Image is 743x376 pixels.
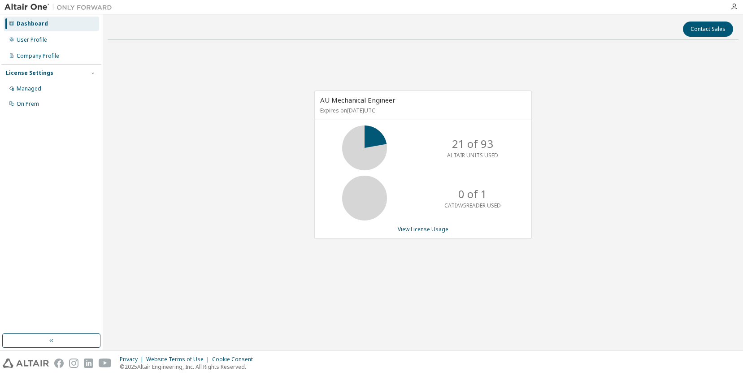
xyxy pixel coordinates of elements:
p: 21 of 93 [452,136,493,151]
img: facebook.svg [54,359,64,368]
div: Privacy [120,356,146,363]
img: altair_logo.svg [3,359,49,368]
img: Altair One [4,3,117,12]
img: instagram.svg [69,359,78,368]
img: youtube.svg [99,359,112,368]
p: 0 of 1 [458,186,487,202]
div: License Settings [6,69,53,77]
p: © 2025 Altair Engineering, Inc. All Rights Reserved. [120,363,258,371]
div: Dashboard [17,20,48,27]
div: Website Terms of Use [146,356,212,363]
img: linkedin.svg [84,359,93,368]
p: Expires on [DATE] UTC [320,107,524,114]
p: CATIAV5READER USED [444,202,501,209]
span: AU Mechanical Engineer [320,95,395,104]
div: Company Profile [17,52,59,60]
div: On Prem [17,100,39,108]
div: Cookie Consent [212,356,258,363]
div: Managed [17,85,41,92]
div: User Profile [17,36,47,43]
p: ALTAIR UNITS USED [447,151,498,159]
a: View License Usage [398,225,448,233]
button: Contact Sales [683,22,733,37]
